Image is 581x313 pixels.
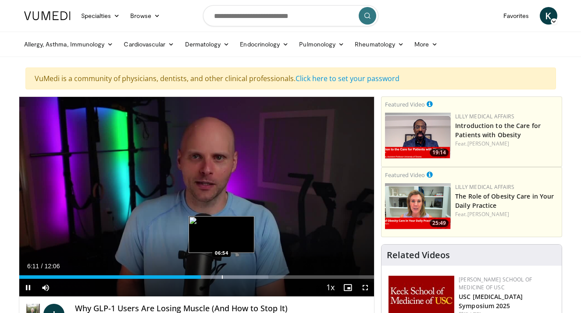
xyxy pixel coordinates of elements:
[294,36,349,53] a: Pulmonology
[385,171,425,179] small: Featured Video
[296,74,399,83] a: Click here to set your password
[459,292,523,310] a: USC [MEDICAL_DATA] Symposium 2025
[430,219,449,227] span: 25:49
[19,97,374,297] video-js: Video Player
[455,192,554,210] a: The Role of Obesity Care in Your Daily Practice
[409,36,443,53] a: More
[19,275,374,279] div: Progress Bar
[385,113,451,159] img: acc2e291-ced4-4dd5-b17b-d06994da28f3.png.150x105_q85_crop-smart_upscale.png
[455,121,541,139] a: Introduction to the Care for Patients with Obesity
[321,279,339,296] button: Playback Rate
[76,7,125,25] a: Specialties
[455,113,514,120] a: Lilly Medical Affairs
[385,100,425,108] small: Featured Video
[24,11,71,20] img: VuMedi Logo
[498,7,535,25] a: Favorites
[385,183,451,229] a: 25:49
[203,5,378,26] input: Search topics, interventions
[19,36,119,53] a: Allergy, Asthma, Immunology
[455,210,558,218] div: Feat.
[189,216,254,253] img: image.jpeg
[180,36,235,53] a: Dermatology
[235,36,294,53] a: Endocrinology
[41,263,43,270] span: /
[385,183,451,229] img: e1208b6b-349f-4914-9dd7-f97803bdbf1d.png.150x105_q85_crop-smart_upscale.png
[349,36,409,53] a: Rheumatology
[467,140,509,147] a: [PERSON_NAME]
[430,149,449,156] span: 19:14
[385,113,451,159] a: 19:14
[459,276,532,291] a: [PERSON_NAME] School of Medicine of USC
[125,7,165,25] a: Browse
[467,210,509,218] a: [PERSON_NAME]
[540,7,557,25] a: K
[27,263,39,270] span: 6:11
[19,279,37,296] button: Pause
[387,250,450,260] h4: Related Videos
[455,140,558,148] div: Feat.
[455,183,514,191] a: Lilly Medical Affairs
[37,279,54,296] button: Mute
[25,68,556,89] div: VuMedi is a community of physicians, dentists, and other clinical professionals.
[339,279,356,296] button: Enable picture-in-picture mode
[356,279,374,296] button: Fullscreen
[118,36,179,53] a: Cardiovascular
[44,263,60,270] span: 12:06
